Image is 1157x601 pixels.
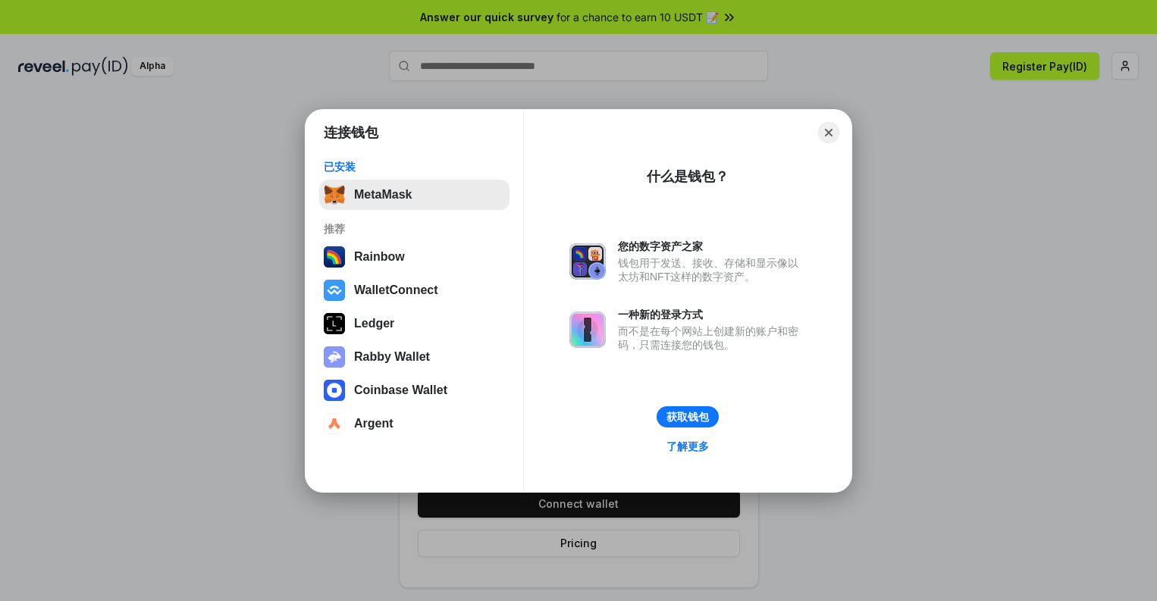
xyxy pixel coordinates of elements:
img: svg+xml,%3Csvg%20width%3D%2228%22%20height%3D%2228%22%20viewBox%3D%220%200%2028%2028%22%20fill%3D... [324,280,345,301]
img: svg+xml,%3Csvg%20xmlns%3D%22http%3A%2F%2Fwww.w3.org%2F2000%2Fsvg%22%20fill%3D%22none%22%20viewBox... [569,311,606,348]
img: svg+xml,%3Csvg%20xmlns%3D%22http%3A%2F%2Fwww.w3.org%2F2000%2Fsvg%22%20width%3D%2228%22%20height%3... [324,313,345,334]
div: 了解更多 [666,440,709,453]
div: 一种新的登录方式 [618,308,806,321]
div: Coinbase Wallet [354,383,447,397]
div: MetaMask [354,188,412,202]
button: Argent [319,408,510,439]
img: svg+xml,%3Csvg%20xmlns%3D%22http%3A%2F%2Fwww.w3.org%2F2000%2Fsvg%22%20fill%3D%22none%22%20viewBox... [324,346,345,368]
div: Argent [354,417,394,430]
img: svg+xml,%3Csvg%20width%3D%2228%22%20height%3D%2228%22%20viewBox%3D%220%200%2028%2028%22%20fill%3D... [324,380,345,401]
button: Rainbow [319,242,510,272]
button: 获取钱包 [657,406,719,427]
button: WalletConnect [319,275,510,305]
a: 了解更多 [657,437,718,456]
div: 您的数字资产之家 [618,239,806,253]
h1: 连接钱包 [324,124,378,142]
button: Coinbase Wallet [319,375,510,405]
button: Ledger [319,308,510,339]
div: 而不是在每个网站上创建新的账户和密码，只需连接您的钱包。 [618,324,806,352]
div: 已安装 [324,160,505,174]
button: Rabby Wallet [319,342,510,372]
div: 获取钱包 [666,410,709,424]
div: 钱包用于发送、接收、存储和显示像以太坊和NFT这样的数字资产。 [618,256,806,283]
div: Rainbow [354,250,405,264]
img: svg+xml,%3Csvg%20xmlns%3D%22http%3A%2F%2Fwww.w3.org%2F2000%2Fsvg%22%20fill%3D%22none%22%20viewBox... [569,243,606,280]
img: svg+xml,%3Csvg%20width%3D%2228%22%20height%3D%2228%22%20viewBox%3D%220%200%2028%2028%22%20fill%3D... [324,413,345,434]
div: 推荐 [324,222,505,236]
img: svg+xml,%3Csvg%20width%3D%22120%22%20height%3D%22120%22%20viewBox%3D%220%200%20120%20120%22%20fil... [324,246,345,268]
div: Ledger [354,317,394,330]
div: WalletConnect [354,283,438,297]
div: 什么是钱包？ [647,167,729,186]
img: svg+xml,%3Csvg%20fill%3D%22none%22%20height%3D%2233%22%20viewBox%3D%220%200%2035%2033%22%20width%... [324,184,345,205]
button: MetaMask [319,180,510,210]
button: Close [818,122,839,143]
div: Rabby Wallet [354,350,430,364]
